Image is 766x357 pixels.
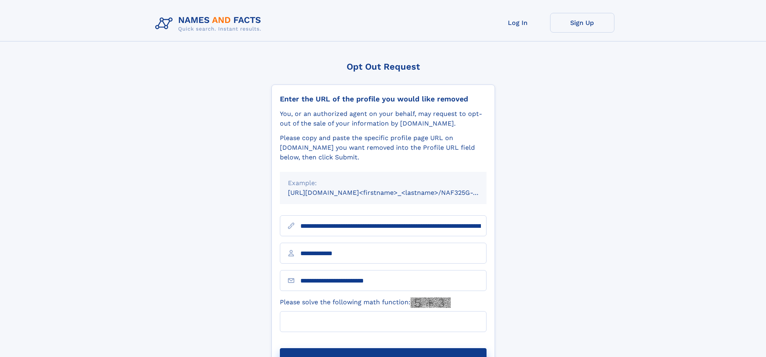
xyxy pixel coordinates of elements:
[288,189,502,196] small: [URL][DOMAIN_NAME]<firstname>_<lastname>/NAF325G-xxxxxxxx
[280,109,487,128] div: You, or an authorized agent on your behalf, may request to opt-out of the sale of your informatio...
[152,13,268,35] img: Logo Names and Facts
[280,133,487,162] div: Please copy and paste the specific profile page URL on [DOMAIN_NAME] you want removed into the Pr...
[288,178,478,188] div: Example:
[550,13,614,33] a: Sign Up
[271,62,495,72] div: Opt Out Request
[280,95,487,103] div: Enter the URL of the profile you would like removed
[486,13,550,33] a: Log In
[280,297,451,308] label: Please solve the following math function:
